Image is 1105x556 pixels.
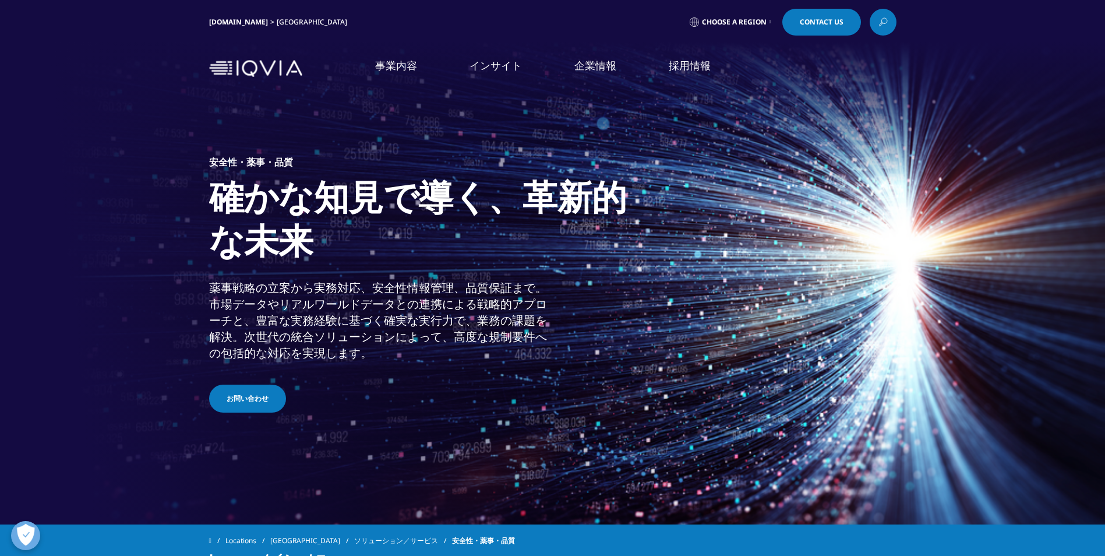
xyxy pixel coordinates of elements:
[375,58,417,73] a: 事業内容
[469,58,522,73] a: インサイト
[209,175,646,269] h1: 確かな知見で導く、革新的な未来
[782,9,861,36] a: Contact Us
[574,58,616,73] a: 企業情報
[800,19,843,26] span: Contact Us
[354,530,452,551] a: ソリューション／サービス
[209,385,286,413] a: お問い合わせ
[702,17,767,27] span: Choose a Region
[669,58,711,73] a: 採用情報
[209,280,550,361] div: 薬事戦略の立案から実務対応、安全性情報管理、品質保証まで。市場データやリアルワールドデータとの連携による戦略的アプローチと、豊富な実務経験に基づく確実な実行力で、業務の課題を解決。次世代の統合ソ...
[270,530,354,551] a: [GEOGRAPHIC_DATA]
[11,521,40,550] button: 優先設定センターを開く
[227,393,269,404] span: お問い合わせ
[209,17,268,27] a: [DOMAIN_NAME]
[277,17,352,27] div: [GEOGRAPHIC_DATA]
[307,41,896,96] nav: Primary
[452,530,515,551] span: 安全性・薬事・品質
[225,530,270,551] a: Locations
[209,156,293,168] h5: 安全性・薬事・品質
